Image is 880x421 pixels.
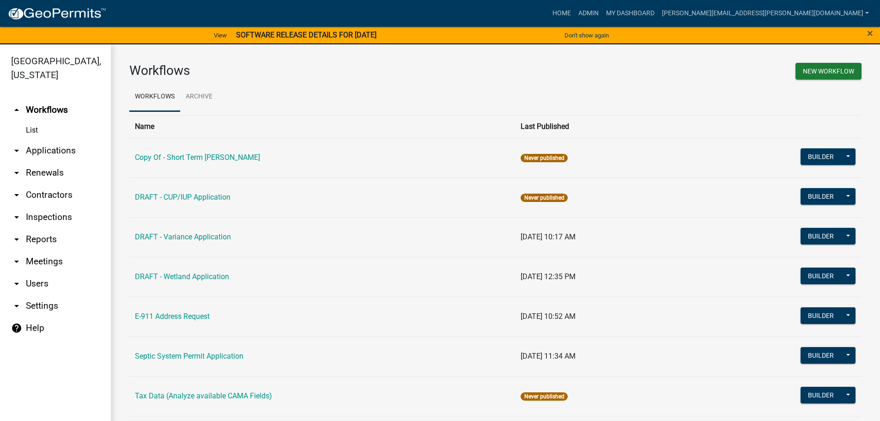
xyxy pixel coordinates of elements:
[11,300,22,311] i: arrow_drop_down
[11,278,22,289] i: arrow_drop_down
[561,28,613,43] button: Don't show again
[801,307,841,324] button: Builder
[135,193,231,201] a: DRAFT - CUP/IUP Application
[575,5,602,22] a: Admin
[129,82,180,112] a: Workflows
[11,167,22,178] i: arrow_drop_down
[210,28,231,43] a: View
[795,63,862,79] button: New Workflow
[521,312,576,321] span: [DATE] 10:52 AM
[11,323,22,334] i: help
[135,352,243,360] a: Septic System Permit Application
[515,115,687,138] th: Last Published
[521,352,576,360] span: [DATE] 11:34 AM
[602,5,658,22] a: My Dashboard
[135,232,231,241] a: DRAFT - Variance Application
[521,232,576,241] span: [DATE] 10:17 AM
[11,189,22,201] i: arrow_drop_down
[11,234,22,245] i: arrow_drop_down
[135,312,210,321] a: E-911 Address Request
[521,272,576,281] span: [DATE] 12:35 PM
[11,104,22,116] i: arrow_drop_up
[521,194,567,202] span: Never published
[11,212,22,223] i: arrow_drop_down
[129,115,515,138] th: Name
[801,347,841,364] button: Builder
[11,145,22,156] i: arrow_drop_down
[236,31,376,39] strong: SOFTWARE RELEASE DETAILS FOR [DATE]
[801,148,841,165] button: Builder
[801,188,841,205] button: Builder
[521,154,567,162] span: Never published
[658,5,873,22] a: [PERSON_NAME][EMAIL_ADDRESS][PERSON_NAME][DOMAIN_NAME]
[135,153,260,162] a: Copy Of - Short Term [PERSON_NAME]
[801,268,841,284] button: Builder
[135,391,272,400] a: Tax Data (Analyze available CAMA Fields)
[521,392,567,401] span: Never published
[135,272,229,281] a: DRAFT - Wetland Application
[180,82,218,112] a: Archive
[867,27,873,40] span: ×
[129,63,489,79] h3: Workflows
[801,387,841,403] button: Builder
[801,228,841,244] button: Builder
[867,28,873,39] button: Close
[549,5,575,22] a: Home
[11,256,22,267] i: arrow_drop_down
